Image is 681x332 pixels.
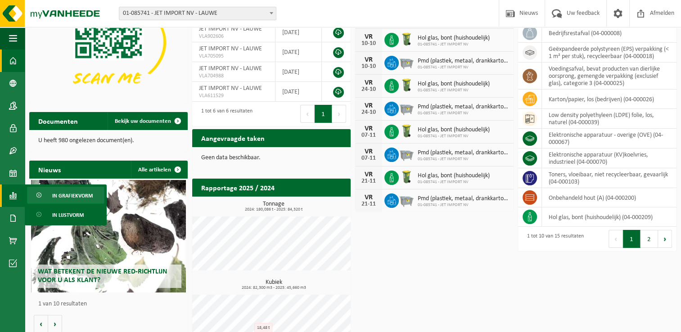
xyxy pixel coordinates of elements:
[360,102,378,109] div: VR
[399,77,414,93] img: WB-0140-HPE-GN-50
[399,123,414,139] img: WB-0140-HPE-GN-50
[542,188,676,207] td: onbehandeld hout (A) (04-000200)
[360,109,378,116] div: 24-10
[332,105,346,123] button: Next
[199,53,268,60] span: VLA705095
[115,118,171,124] span: Bekijk uw documenten
[199,92,268,99] span: VLA611529
[108,112,187,130] a: Bekijk uw documenten
[360,125,378,132] div: VR
[52,187,93,204] span: In grafiekvorm
[418,58,509,65] span: Pmd (plastiek, metaal, drankkartons) (bedrijven)
[199,85,262,92] span: JET IMPORT NV - LAUWE
[360,194,378,201] div: VR
[640,230,658,248] button: 2
[38,268,167,284] span: Wat betekent de nieuwe RED-richtlijn voor u als klant?
[609,230,623,248] button: Previous
[360,79,378,86] div: VR
[29,112,87,130] h2: Documenten
[360,56,378,63] div: VR
[199,65,262,72] span: JET IMPORT NV - LAUWE
[399,146,414,162] img: WB-2500-GAL-GY-01
[275,42,322,62] td: [DATE]
[360,148,378,155] div: VR
[199,72,268,80] span: VLA704988
[418,103,509,111] span: Pmd (plastiek, metaal, drankkartons) (bedrijven)
[360,171,378,178] div: VR
[315,105,332,123] button: 1
[399,100,414,116] img: WB-2500-GAL-GY-01
[418,149,509,157] span: Pmd (plastiek, metaal, drankkartons) (bedrijven)
[542,148,676,168] td: elektronische apparatuur (KV)koelvries, industrieel (04-000070)
[275,22,322,42] td: [DATE]
[418,35,490,42] span: Hol glas, bont (huishoudelijk)
[399,54,414,70] img: WB-2500-GAL-GY-01
[119,7,276,20] span: 01-085741 - JET IMPORT NV - LAUWE
[284,196,350,214] a: Bekijk rapportage
[418,88,490,93] span: 01-085741 - JET IMPORT NV
[360,40,378,47] div: 10-10
[27,206,104,223] a: In lijstvorm
[360,132,378,139] div: 07-11
[38,138,179,144] p: U heeft 980 ongelezen document(en).
[38,301,183,307] p: 1 van 10 resultaten
[360,86,378,93] div: 24-10
[199,26,262,32] span: JET IMPORT NV - LAUWE
[418,134,490,139] span: 01-085741 - JET IMPORT NV
[542,23,676,43] td: bedrijfsrestafval (04-000008)
[197,104,253,124] div: 1 tot 6 van 6 resultaten
[542,207,676,227] td: hol glas, bont (huishoudelijk) (04-000209)
[199,33,268,40] span: VLA902606
[542,168,676,188] td: toners, vloeibaar, niet recycleerbaar, gevaarlijk (04-000103)
[399,169,414,184] img: WB-0140-HPE-GN-50
[418,126,490,134] span: Hol glas, bont (huishoudelijk)
[197,207,351,212] span: 2024: 180,086 t - 2025: 84,320 t
[418,42,490,47] span: 01-085741 - JET IMPORT NV
[418,65,509,70] span: 01-085741 - JET IMPORT NV
[542,90,676,109] td: karton/papier, los (bedrijven) (04-000026)
[360,155,378,162] div: 07-11
[197,201,351,212] h3: Tonnage
[300,105,315,123] button: Previous
[399,31,414,47] img: WB-0140-HPE-GN-50
[199,45,262,52] span: JET IMPORT NV - LAUWE
[360,33,378,40] div: VR
[658,230,672,248] button: Next
[418,179,490,185] span: 01-085741 - JET IMPORT NV
[623,230,640,248] button: 1
[197,279,351,290] h3: Kubiek
[418,172,490,179] span: Hol glas, bont (huishoudelijk)
[542,63,676,90] td: voedingsafval, bevat producten van dierlijke oorsprong, gemengde verpakking (exclusief glas), cat...
[360,201,378,207] div: 21-11
[360,63,378,70] div: 10-10
[542,43,676,63] td: geëxpandeerde polystyreen (EPS) verpakking (< 1 m² per stuk), recycleerbaar (04-000018)
[418,157,509,162] span: 01-085741 - JET IMPORT NV
[31,180,186,292] a: Wat betekent de nieuwe RED-richtlijn voor u als klant?
[399,192,414,207] img: WB-2500-GAL-GY-01
[192,179,284,196] h2: Rapportage 2025 / 2024
[275,82,322,102] td: [DATE]
[275,62,322,82] td: [DATE]
[27,187,104,204] a: In grafiekvorm
[542,129,676,148] td: elektronische apparatuur - overige (OVE) (04-000067)
[52,206,84,224] span: In lijstvorm
[523,229,584,249] div: 1 tot 10 van 15 resultaten
[360,178,378,184] div: 21-11
[192,129,274,147] h2: Aangevraagde taken
[542,109,676,129] td: low density polyethyleen (LDPE) folie, los, naturel (04-000039)
[131,161,187,179] a: Alle artikelen
[29,161,70,178] h2: Nieuws
[201,155,342,161] p: Geen data beschikbaar.
[418,81,490,88] span: Hol glas, bont (huishoudelijk)
[418,195,509,202] span: Pmd (plastiek, metaal, drankkartons) (bedrijven)
[197,286,351,290] span: 2024: 82,300 m3 - 2025: 45,660 m3
[418,111,509,116] span: 01-085741 - JET IMPORT NV
[418,202,509,208] span: 01-085741 - JET IMPORT NV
